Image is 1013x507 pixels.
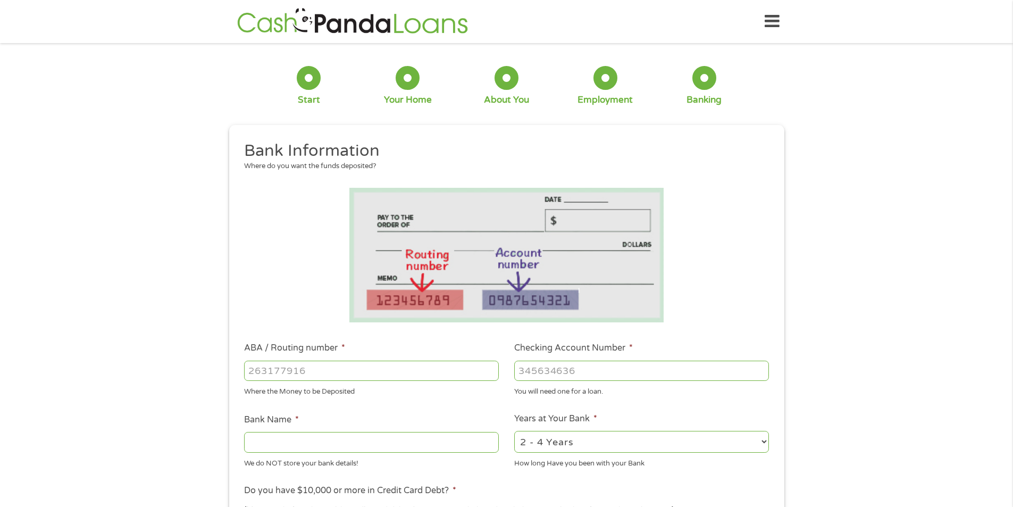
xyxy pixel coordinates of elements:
[244,383,499,397] div: Where the Money to be Deposited
[514,383,769,397] div: You will need one for a loan.
[298,94,320,106] div: Start
[244,361,499,381] input: 263177916
[514,413,597,425] label: Years at Your Bank
[514,361,769,381] input: 345634636
[244,161,761,172] div: Where do you want the funds deposited?
[577,94,633,106] div: Employment
[384,94,432,106] div: Your Home
[244,343,345,354] label: ABA / Routing number
[244,414,299,426] label: Bank Name
[514,343,633,354] label: Checking Account Number
[234,6,471,37] img: GetLoanNow Logo
[244,485,456,496] label: Do you have $10,000 or more in Credit Card Debt?
[687,94,722,106] div: Banking
[244,454,499,469] div: We do NOT store your bank details!
[244,140,761,162] h2: Bank Information
[484,94,529,106] div: About You
[349,188,664,322] img: Routing number location
[514,454,769,469] div: How long Have you been with your Bank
